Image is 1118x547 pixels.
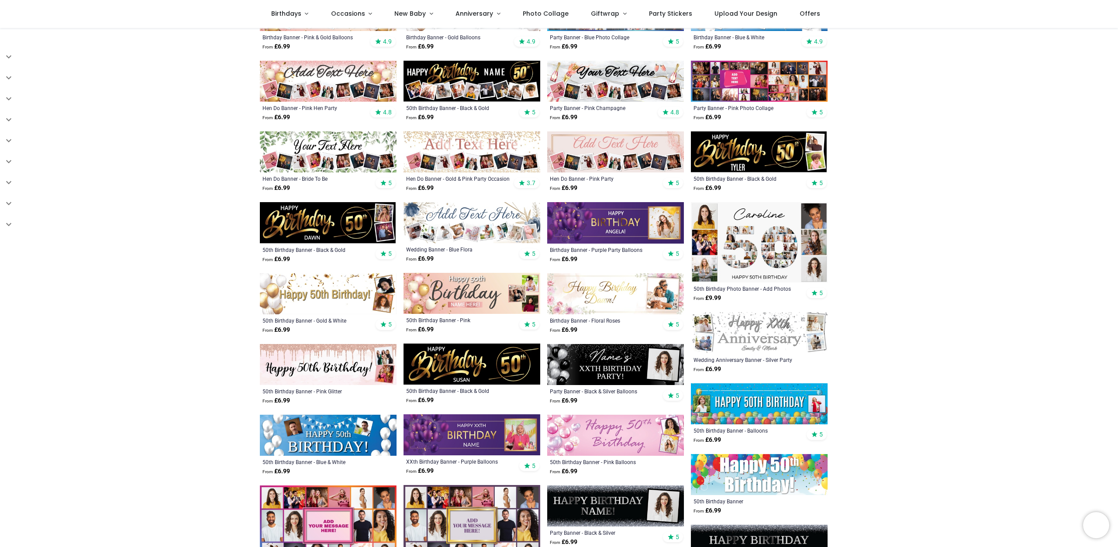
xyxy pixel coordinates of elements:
[670,108,679,116] span: 4.8
[800,9,820,18] span: Offers
[676,320,679,328] span: 5
[406,246,511,253] a: Wedding Banner - Blue Flora
[406,387,511,394] div: 50th Birthday Banner - Black & Gold
[676,179,679,187] span: 5
[550,34,655,41] a: Party Banner - Blue Photo Collage
[691,454,828,495] img: Happy 50th Birthday Banner - Party Balloons
[676,250,679,258] span: 5
[547,131,684,172] img: Hen Do Banner - Pink Party - Custom Text & 9 Photo Upload
[547,202,684,243] img: Personalised Happy Birthday Banner - Purple Party Balloons - Custom Name & 1 Photo Upload
[406,186,417,191] span: From
[550,529,655,536] a: Party Banner - Black & Silver
[262,115,273,120] span: From
[532,320,535,328] span: 5
[260,202,397,243] img: Personalised Happy 50th Birthday Banner - Black & Gold - 2 Photo Upload
[814,38,823,45] span: 4.9
[406,255,434,263] strong: £ 6.99
[694,186,704,191] span: From
[676,392,679,399] span: 5
[271,9,301,18] span: Birthdays
[406,34,511,41] a: Birthday Banner - Gold Balloons
[694,427,799,434] a: 50th Birthday Banner - Balloons
[550,317,655,324] div: Birthday Banner - Floral Roses
[262,326,290,334] strong: £ 6.99
[550,458,655,465] a: 50th Birthday Banner - Pink Balloons
[262,257,273,262] span: From
[262,246,368,253] a: 50th Birthday Banner - Black & Gold
[694,498,799,505] a: 50th Birthday Banner
[694,356,799,363] a: Wedding Anniversary Banner - Silver Party Design
[406,325,434,334] strong: £ 6.99
[819,108,823,116] span: 5
[406,458,511,465] a: XXth Birthday Banner - Purple Balloons
[694,285,799,292] a: 50th Birthday Photo Banner - Add Photos
[262,317,368,324] a: 50th Birthday Banner - Gold & White Balloons
[262,175,368,182] a: Hen Do Banner - Bride To Be
[1083,512,1109,538] iframe: Brevo live chat
[406,45,417,49] span: From
[550,399,560,403] span: From
[262,113,290,122] strong: £ 6.99
[404,414,540,455] img: Personalised Happy XXth Birthday Banner - Purple Balloons - Add Name & 1 Photo
[404,344,540,385] img: Personalised Happy 50th Birthday Banner - Black & Gold - Custom Name
[649,9,692,18] span: Party Stickers
[550,255,577,264] strong: £ 6.99
[694,175,799,182] a: 50th Birthday Banner - Black & Gold
[694,104,799,111] div: Party Banner - Pink Photo Collage
[406,104,511,111] a: 50th Birthday Banner - Black & Gold
[714,9,777,18] span: Upload Your Design
[550,328,560,333] span: From
[694,42,721,51] strong: £ 6.99
[550,113,577,122] strong: £ 6.99
[394,9,426,18] span: New Baby
[550,396,577,405] strong: £ 6.99
[404,131,540,172] img: Personalised Hen Do Banner - Gold & Pink Party Occasion - 9 Photo Upload
[819,179,823,187] span: 5
[262,45,273,49] span: From
[547,273,684,314] img: Personalised Birthday Banner - Floral Roses - Custom Name
[676,38,679,45] span: 5
[550,175,655,182] a: Hen Do Banner - Pink Party
[406,398,417,403] span: From
[691,202,828,282] img: Personalised 50th Birthday Photo Banner - Add Photos - Custom Text
[532,462,535,470] span: 5
[523,9,569,18] span: Photo Collage
[527,179,535,187] span: 3.7
[550,538,577,547] strong: £ 6.99
[383,108,392,116] span: 4.8
[694,113,721,122] strong: £ 6.99
[691,131,828,172] img: Personalised Happy 50th Birthday Banner - Black & Gold - Custom Name & 2 Photo Upload
[550,104,655,111] a: Party Banner - Pink Champagne
[547,485,684,526] img: Personalised Party Banner - Black & Silver - Custom Text & 1 Photo
[406,42,434,51] strong: £ 6.99
[262,388,368,395] a: 50th Birthday Banner - Pink Glitter
[550,115,560,120] span: From
[550,540,560,545] span: From
[550,388,655,395] a: Party Banner - Black & Silver Balloons
[406,327,417,332] span: From
[691,383,828,424] img: Personalised Happy 50th Birthday Banner - Balloons - 2 Photo Upload
[404,202,540,243] img: Personalised Wedding Banner - Blue Flora - Custom Text & 9 Photo Upload
[694,367,704,372] span: From
[550,246,655,253] a: Birthday Banner - Purple Party Balloons
[406,115,417,120] span: From
[260,415,397,456] img: Personalised Happy 50th Birthday Banner - Blue & White - 2 Photo Upload
[406,113,434,122] strong: £ 6.99
[262,399,273,403] span: From
[694,115,704,120] span: From
[691,312,828,353] img: Personalised Wedding Anniversary Banner - Silver Party Design - Custom Text & 4 Photo Upload
[694,438,704,443] span: From
[260,344,397,385] img: Personalised Happy 50th Birthday Banner - Pink Glitter - 2 Photo Upload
